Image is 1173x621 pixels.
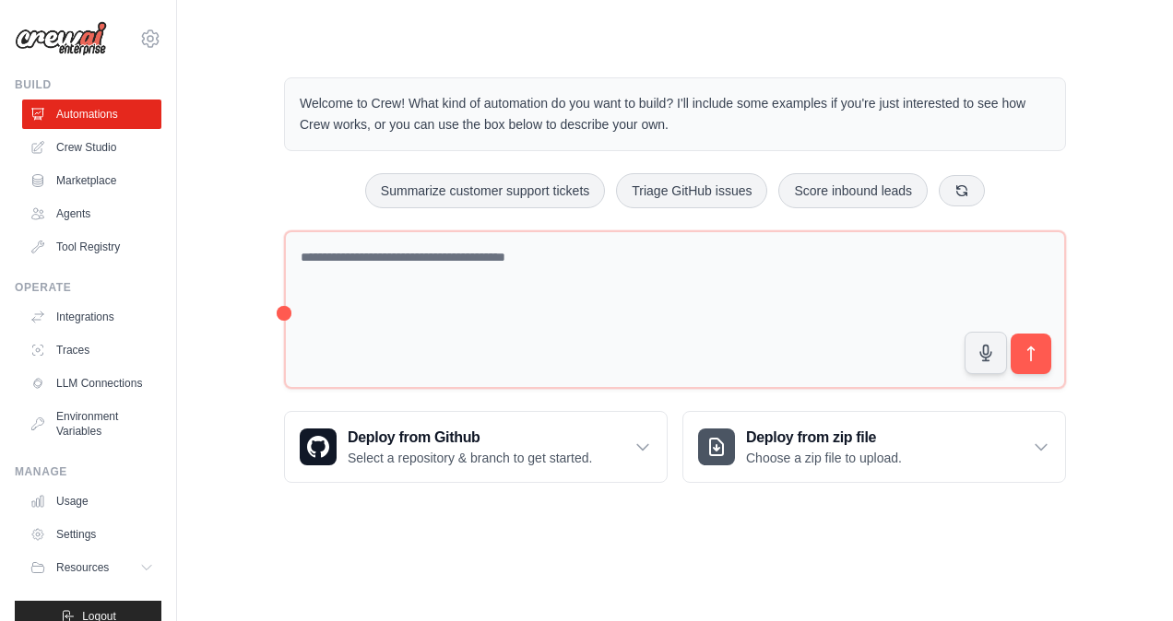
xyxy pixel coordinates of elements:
a: Integrations [22,302,161,332]
button: Triage GitHub issues [616,173,767,208]
button: Summarize customer support tickets [365,173,605,208]
h3: Deploy from zip file [746,427,902,449]
img: Logo [15,21,107,56]
p: Welcome to Crew! What kind of automation do you want to build? I'll include some examples if you'... [300,93,1050,135]
a: Settings [22,520,161,549]
a: Environment Variables [22,402,161,446]
a: Marketplace [22,166,161,195]
button: Resources [22,553,161,582]
a: Traces [22,335,161,365]
p: Select a repository & branch to get started. [348,449,592,467]
div: Manage [15,464,161,479]
div: Operate [15,280,161,295]
button: Score inbound leads [778,173,928,208]
div: Build [15,77,161,92]
p: Choose a zip file to upload. [746,449,902,467]
a: Tool Registry [22,232,161,262]
a: Agents [22,199,161,228]
a: Usage [22,486,161,516]
span: Resources [56,560,109,575]
h3: Deploy from Github [348,427,592,449]
a: LLM Connections [22,369,161,398]
a: Crew Studio [22,133,161,162]
a: Automations [22,100,161,129]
